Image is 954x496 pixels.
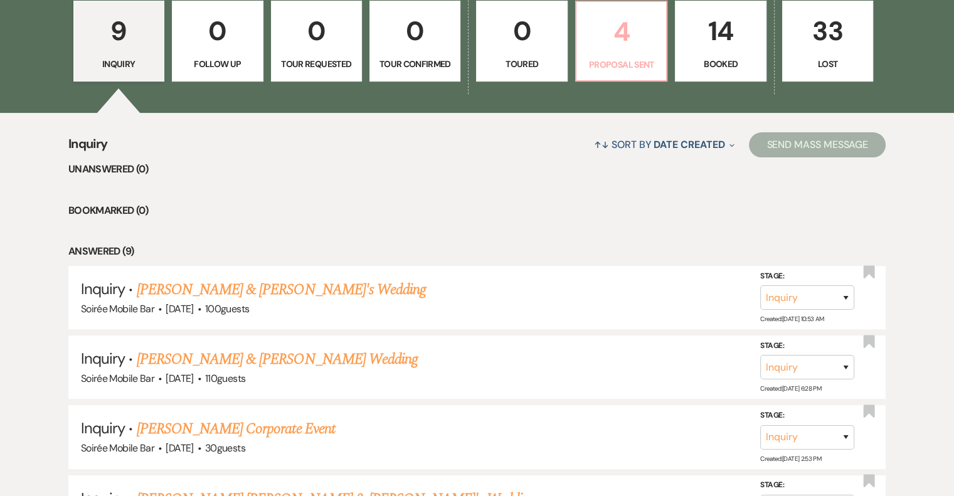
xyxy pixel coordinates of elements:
[137,418,335,440] a: [PERSON_NAME] Corporate Event
[683,57,758,71] p: Booked
[205,372,245,385] span: 110 guests
[760,384,821,393] span: Created: [DATE] 6:28 PM
[760,339,854,353] label: Stage:
[82,10,156,52] p: 9
[476,1,567,82] a: 0Toured
[68,134,108,161] span: Inquiry
[81,441,154,455] span: Soirée Mobile Bar
[81,372,154,385] span: Soirée Mobile Bar
[137,278,427,301] a: [PERSON_NAME] & [PERSON_NAME]'s Wedding
[594,138,609,151] span: ↑↓
[654,138,724,151] span: Date Created
[575,1,667,82] a: 4Proposal Sent
[790,57,865,71] p: Lost
[81,418,125,438] span: Inquiry
[760,315,824,323] span: Created: [DATE] 10:53 AM
[749,132,886,157] button: Send Mass Message
[760,454,821,462] span: Created: [DATE] 2:53 PM
[82,57,156,71] p: Inquiry
[369,1,460,82] a: 0Tour Confirmed
[584,11,659,53] p: 4
[166,372,193,385] span: [DATE]
[584,58,659,71] p: Proposal Sent
[68,243,886,260] li: Answered (9)
[180,57,255,71] p: Follow Up
[166,441,193,455] span: [DATE]
[675,1,766,82] a: 14Booked
[760,409,854,423] label: Stage:
[484,57,559,71] p: Toured
[484,10,559,52] p: 0
[166,302,193,315] span: [DATE]
[279,57,354,71] p: Tour Requested
[172,1,263,82] a: 0Follow Up
[68,203,886,219] li: Bookmarked (0)
[68,161,886,177] li: Unanswered (0)
[205,441,245,455] span: 30 guests
[81,349,125,368] span: Inquiry
[81,279,125,298] span: Inquiry
[271,1,362,82] a: 0Tour Requested
[180,10,255,52] p: 0
[760,270,854,283] label: Stage:
[782,1,873,82] a: 33Lost
[683,10,758,52] p: 14
[378,10,452,52] p: 0
[378,57,452,71] p: Tour Confirmed
[790,10,865,52] p: 33
[760,478,854,492] label: Stage:
[81,302,154,315] span: Soirée Mobile Bar
[589,128,739,161] button: Sort By Date Created
[205,302,249,315] span: 100 guests
[73,1,164,82] a: 9Inquiry
[137,348,418,371] a: [PERSON_NAME] & [PERSON_NAME] Wedding
[279,10,354,52] p: 0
